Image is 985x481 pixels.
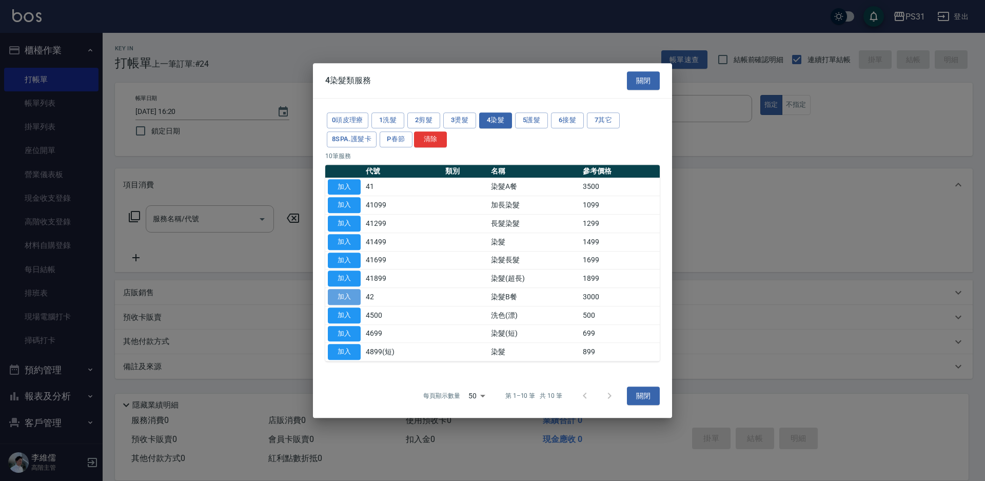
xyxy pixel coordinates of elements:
td: 699 [580,324,660,343]
button: 7其它 [587,112,620,128]
button: 加入 [328,197,361,213]
td: 1899 [580,270,660,288]
td: 4899(短) [363,343,443,361]
th: 代號 [363,165,443,178]
button: 6接髮 [551,112,584,128]
th: 類別 [443,165,488,178]
button: 2剪髮 [407,112,440,128]
td: 染髮(短) [488,324,580,343]
td: 42 [363,288,443,306]
td: 4699 [363,324,443,343]
button: 關閉 [627,387,660,406]
td: 長髮染髮 [488,215,580,233]
td: 染髮長髮 [488,251,580,270]
th: 參考價格 [580,165,660,178]
td: 3500 [580,178,660,196]
td: 41 [363,178,443,196]
button: 加入 [328,271,361,286]
button: 加入 [328,326,361,342]
button: 3燙髮 [443,112,476,128]
td: 染髮(超長) [488,270,580,288]
td: 加長染髮 [488,196,580,215]
th: 名稱 [488,165,580,178]
button: 加入 [328,234,361,250]
p: 每頁顯示數量 [423,391,460,400]
td: 染髮 [488,233,580,251]
td: 染髮 [488,343,580,361]
td: 1499 [580,233,660,251]
button: 關閉 [627,71,660,90]
td: 染髮A餐 [488,178,580,196]
button: 清除 [414,131,447,147]
td: 染髮B餐 [488,288,580,306]
div: 50 [464,382,489,410]
button: 8SPA.護髮卡 [327,131,377,147]
td: 4500 [363,306,443,324]
td: 41099 [363,196,443,215]
button: 加入 [328,344,361,360]
td: 41699 [363,251,443,270]
button: 5護髮 [515,112,548,128]
button: 加入 [328,179,361,195]
button: 0頭皮理療 [327,112,368,128]
button: 加入 [328,216,361,232]
td: 1099 [580,196,660,215]
td: 1299 [580,215,660,233]
td: 1699 [580,251,660,270]
td: 500 [580,306,660,324]
button: 4染髮 [479,112,512,128]
td: 899 [580,343,660,361]
td: 41299 [363,215,443,233]
button: 加入 [328,253,361,268]
p: 10 筆服務 [325,151,660,161]
button: 加入 [328,289,361,305]
button: P春節 [380,131,412,147]
td: 3000 [580,288,660,306]
td: 41499 [363,233,443,251]
button: 加入 [328,307,361,323]
span: 4染髮類服務 [325,75,371,86]
td: 洗色(漂) [488,306,580,324]
p: 第 1–10 筆 共 10 筆 [505,391,562,400]
button: 1洗髮 [371,112,404,128]
td: 41899 [363,270,443,288]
